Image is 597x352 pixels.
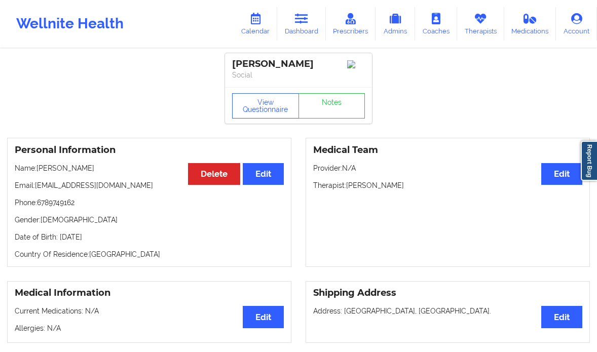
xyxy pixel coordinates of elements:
[15,249,284,259] p: Country Of Residence: [GEOGRAPHIC_DATA]
[234,7,277,41] a: Calendar
[541,163,582,185] button: Edit
[232,70,365,80] p: Social
[232,58,365,70] div: [PERSON_NAME]
[298,93,365,119] a: Notes
[15,215,284,225] p: Gender: [DEMOGRAPHIC_DATA]
[188,163,240,185] button: Delete
[15,180,284,190] p: Email: [EMAIL_ADDRESS][DOMAIN_NAME]
[15,323,284,333] p: Allergies: N/A
[15,163,284,173] p: Name: [PERSON_NAME]
[581,141,597,181] a: Report Bug
[15,306,284,316] p: Current Medications: N/A
[457,7,504,41] a: Therapists
[326,7,376,41] a: Prescribers
[313,306,582,316] p: Address: [GEOGRAPHIC_DATA], [GEOGRAPHIC_DATA].
[415,7,457,41] a: Coaches
[504,7,556,41] a: Medications
[376,7,415,41] a: Admins
[243,163,284,185] button: Edit
[313,287,582,299] h3: Shipping Address
[243,306,284,328] button: Edit
[15,198,284,208] p: Phone: 6789749162
[313,180,582,190] p: Therapist: [PERSON_NAME]
[556,7,597,41] a: Account
[541,306,582,328] button: Edit
[15,144,284,156] h3: Personal Information
[313,163,582,173] p: Provider: N/A
[313,144,582,156] h3: Medical Team
[15,232,284,242] p: Date of Birth: [DATE]
[232,93,299,119] button: View Questionnaire
[15,287,284,299] h3: Medical Information
[277,7,326,41] a: Dashboard
[347,60,365,68] img: Image%2Fplaceholer-image.png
